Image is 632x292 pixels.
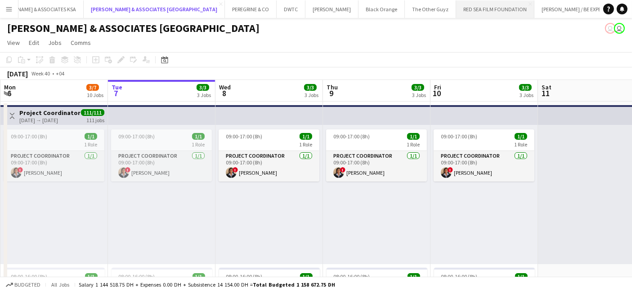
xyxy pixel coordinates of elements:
div: [DATE] → [DATE] [19,117,81,124]
app-user-avatar: Glenda Castelino [614,23,625,34]
span: ! [448,167,453,173]
span: Fri [434,83,441,91]
app-card-role: Project Coordinator1/109:00-17:00 (8h)![PERSON_NAME] [326,151,427,181]
a: View [4,37,23,49]
div: 10 Jobs [87,92,103,98]
span: 3/7 [86,84,99,91]
span: 11 [540,88,551,98]
span: 1/1 [85,273,98,280]
span: 3/3 [412,84,424,91]
span: Comms [71,39,91,47]
button: [PERSON_NAME] / BE EXPERIENTIAL [534,0,629,18]
button: RED SEA FILM FOUNDATION [456,0,534,18]
app-user-avatar: Glenda Castelino [605,23,616,34]
h3: Project Coordinator [19,109,81,117]
span: 8 [218,88,231,98]
span: 3/3 [519,84,532,91]
span: 1/1 [515,133,527,140]
span: Budgeted [14,282,40,288]
span: 1/1 [85,133,97,140]
span: 1 Role [407,141,420,148]
span: 1/1 [300,273,313,280]
span: 08:00-16:00 (8h) [119,273,155,280]
span: ! [125,167,130,173]
app-card-role: Project Coordinator1/109:00-17:00 (8h)![PERSON_NAME] [219,151,319,181]
span: 6 [3,88,16,98]
span: Week 40 [30,70,52,77]
span: ! [340,167,345,173]
div: 3 Jobs [305,92,318,98]
span: 9 [325,88,338,98]
span: Mon [4,83,16,91]
span: All jobs [49,281,71,288]
span: Wed [219,83,231,91]
button: The Other Guyz [405,0,456,18]
button: Black Orange [359,0,405,18]
span: Tue [112,83,122,91]
a: Edit [25,37,43,49]
span: 3/3 [197,84,209,91]
button: Budgeted [4,280,42,290]
span: Sat [542,83,551,91]
span: 09:00-17:00 (8h) [11,133,47,140]
span: ! [18,167,23,173]
span: 111/111 [81,109,104,116]
span: 1/1 [407,133,420,140]
span: 1/1 [408,273,420,280]
span: 09:00-17:00 (8h) [333,133,370,140]
div: Salary 1 144 518.75 DH + Expenses 0.00 DH + Subsistence 14 154.00 DH = [79,281,335,288]
span: 3/3 [304,84,317,91]
span: 09:00-17:00 (8h) [441,133,477,140]
app-card-role: Project Coordinator1/109:00-17:00 (8h)![PERSON_NAME] [434,151,534,181]
span: 1 Role [84,141,97,148]
span: 1 Role [299,141,312,148]
span: 1 Role [192,141,205,148]
app-job-card: 09:00-17:00 (8h)1/11 RoleProject Coordinator1/109:00-17:00 (8h)![PERSON_NAME] [434,129,534,181]
app-job-card: 09:00-17:00 (8h)1/11 RoleProject Coordinator1/109:00-17:00 (8h)![PERSON_NAME] [219,129,319,181]
span: Jobs [48,39,62,47]
button: DWTC [277,0,305,18]
div: 3 Jobs [412,92,426,98]
span: 08:00-16:00 (8h) [334,273,370,280]
a: Comms [67,37,94,49]
button: [PERSON_NAME] [305,0,359,18]
span: 1/1 [192,133,205,140]
span: 08:00-16:00 (8h) [11,273,48,280]
app-job-card: 09:00-17:00 (8h)1/11 RoleProject Coordinator1/109:00-17:00 (8h)![PERSON_NAME] [111,129,212,181]
app-card-role: Project Coordinator1/109:00-17:00 (8h)![PERSON_NAME] [111,151,212,181]
a: Jobs [45,37,65,49]
h1: [PERSON_NAME] & ASSOCIATES [GEOGRAPHIC_DATA] [7,22,260,35]
span: Total Budgeted 1 158 672.75 DH [253,281,335,288]
app-job-card: 09:00-17:00 (8h)1/11 RoleProject Coordinator1/109:00-17:00 (8h)![PERSON_NAME] [4,129,104,181]
span: 10 [433,88,441,98]
span: 7 [110,88,122,98]
div: 3 Jobs [520,92,533,98]
button: PEREGRINE & CO [225,0,277,18]
button: [PERSON_NAME] & ASSOCIATES [GEOGRAPHIC_DATA] [84,0,225,18]
app-job-card: 09:00-17:00 (8h)1/11 RoleProject Coordinator1/109:00-17:00 (8h)![PERSON_NAME] [326,129,427,181]
span: ! [233,167,238,173]
span: 1/1 [193,273,205,280]
span: 1 Role [514,141,527,148]
span: Edit [29,39,39,47]
span: View [7,39,20,47]
span: 09:00-17:00 (8h) [226,133,262,140]
span: 08:00-16:00 (8h) [226,273,263,280]
div: +04 [56,70,64,77]
span: 09:00-17:00 (8h) [118,133,155,140]
span: 1/1 [515,273,528,280]
span: 1/1 [300,133,312,140]
div: [DATE] [7,69,28,78]
div: 3 Jobs [197,92,211,98]
span: 08:00-16:00 (8h) [441,273,478,280]
app-card-role: Project Coordinator1/109:00-17:00 (8h)![PERSON_NAME] [4,151,104,181]
div: 111 jobs [86,116,104,124]
span: Thu [327,83,338,91]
